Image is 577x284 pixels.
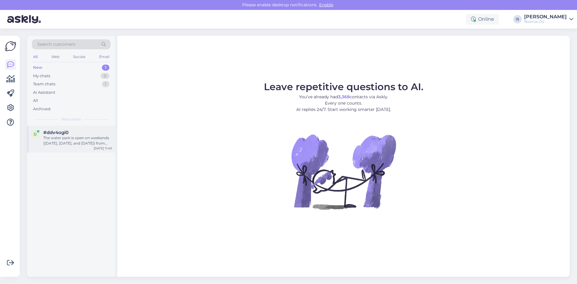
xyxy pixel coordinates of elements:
[524,14,573,24] a: [PERSON_NAME]Noorus OÜ
[101,73,109,79] div: 0
[33,81,55,87] div: Team chats
[32,53,39,61] div: All
[33,106,50,112] div: Archived
[72,53,87,61] div: Socials
[524,14,567,19] div: [PERSON_NAME]
[33,73,50,79] div: My chats
[37,41,75,47] span: Search customers
[34,132,37,136] span: d
[513,15,522,23] div: IS
[33,65,42,71] div: New
[43,130,69,135] span: #ddv4ogi0
[317,2,335,8] span: Enable
[98,53,111,61] div: Email
[264,94,423,113] p: You’ve already had contacts via Askly. Every one counts. AI replies 24/7. Start working smarter [...
[43,135,112,146] div: The water park is open on weekends ([DATE], [DATE], and [DATE]) from 10:00 AM to 8:00 PM. It is a...
[5,41,16,52] img: Askly Logo
[264,81,423,93] span: Leave repetitive questions to AI.
[50,53,61,61] div: Web
[33,98,38,104] div: All
[102,65,109,71] div: 1
[289,118,398,226] img: No Chat active
[33,90,55,96] div: AI Assistant
[466,14,499,25] div: Online
[62,117,81,122] span: New chats
[524,19,567,24] div: Noorus OÜ
[338,94,350,99] b: 3,368
[102,81,109,87] div: 1
[94,146,112,151] div: [DATE] 11:49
